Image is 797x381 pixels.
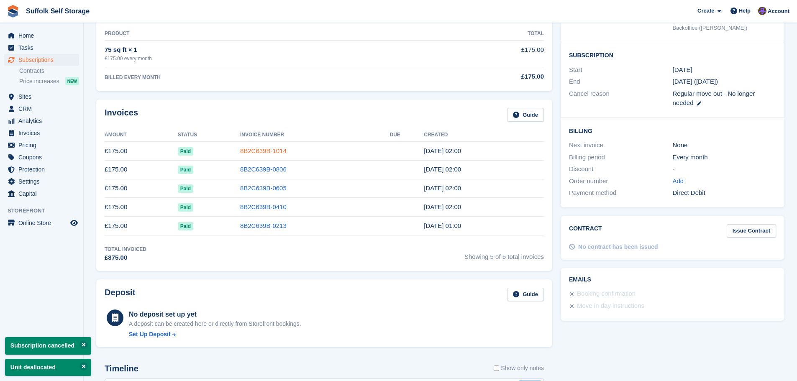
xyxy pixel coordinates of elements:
div: Order number [569,176,672,186]
a: menu [4,164,79,175]
div: £175.00 [418,72,544,82]
div: BILLED EVERY MONTH [105,74,418,81]
th: Due [390,128,424,142]
a: menu [4,127,79,139]
div: Backoffice ([PERSON_NAME]) [673,24,776,32]
span: Online Store [18,217,69,229]
a: 8B2C639B-0410 [240,203,287,210]
div: - [673,164,776,174]
a: menu [4,217,79,229]
a: Preview store [69,218,79,228]
td: £175.00 [105,160,178,179]
a: 8B2C639B-0605 [240,184,287,192]
div: No contract has been issued [578,243,658,251]
span: Paid [178,184,193,193]
th: Created [424,128,544,142]
a: Guide [507,288,544,302]
th: Total [418,27,544,41]
span: Regular move out - No longer needed [673,90,755,107]
th: Status [178,128,240,142]
a: Contracts [19,67,79,75]
a: menu [4,54,79,66]
span: [DATE] ([DATE]) [673,78,718,85]
a: Suffolk Self Storage [23,4,93,18]
h2: Emails [569,276,776,283]
label: Show only notes [494,364,544,373]
div: Cancel reason [569,89,672,108]
a: Guide [507,108,544,122]
span: Paid [178,222,193,230]
a: 8B2C639B-0213 [240,222,287,229]
a: Set Up Deposit [129,330,301,339]
span: Price increases [19,77,59,85]
a: menu [4,139,79,151]
h2: Contract [569,224,602,238]
a: menu [4,42,79,54]
img: Emma [758,7,766,15]
th: Invoice Number [240,128,390,142]
span: Protection [18,164,69,175]
div: Move in day instructions [577,301,644,311]
span: Paid [178,166,193,174]
div: Booked [569,15,672,32]
time: 2025-04-13 01:00:30 UTC [424,203,461,210]
span: Capital [18,188,69,199]
a: 8B2C639B-1014 [240,147,287,154]
input: Show only notes [494,364,499,373]
div: £175.00 every month [105,55,418,62]
div: No deposit set up yet [129,309,301,320]
a: menu [4,30,79,41]
div: £875.00 [105,253,146,263]
span: Invoices [18,127,69,139]
a: menu [4,151,79,163]
td: £175.00 [105,142,178,161]
img: stora-icon-8386f47178a22dfd0bd8f6a31ec36ba5ce8667c1dd55bd0f319d3a0aa187defe.svg [7,5,19,18]
a: Price increases NEW [19,77,79,86]
a: menu [4,115,79,127]
a: 8B2C639B-0806 [240,166,287,173]
time: 2025-05-13 01:00:52 UTC [424,184,461,192]
a: menu [4,91,79,102]
div: 75 sq ft × 1 [105,45,418,55]
div: NEW [65,77,79,85]
p: Subscription cancelled [5,337,91,354]
span: Pricing [18,139,69,151]
span: Storefront [8,207,83,215]
span: Account [768,7,789,15]
div: None [673,141,776,150]
a: Issue Contract [727,224,776,238]
div: End [569,77,672,87]
span: Paid [178,203,193,212]
div: Start [569,65,672,75]
p: A deposit can be created here or directly from Storefront bookings. [129,320,301,328]
span: CRM [18,103,69,115]
span: Showing 5 of 5 total invoices [464,245,544,263]
div: Every month [673,153,776,162]
h2: Subscription [569,51,776,59]
td: £175.00 [418,41,544,67]
a: Add [673,176,684,186]
span: Sites [18,91,69,102]
span: Settings [18,176,69,187]
div: Discount [569,164,672,174]
th: Amount [105,128,178,142]
div: Billing period [569,153,672,162]
span: Tasks [18,42,69,54]
span: Help [739,7,751,15]
td: £175.00 [105,198,178,217]
a: menu [4,188,79,199]
time: 2025-07-13 01:00:43 UTC [424,147,461,154]
div: Booking confirmation [577,289,636,299]
h2: Deposit [105,288,135,302]
div: Payment method [569,188,672,198]
td: £175.00 [105,217,178,235]
span: Coupons [18,151,69,163]
span: Paid [178,147,193,156]
td: £175.00 [105,179,178,198]
h2: Timeline [105,364,138,373]
span: Create [697,7,714,15]
h2: Billing [569,126,776,135]
time: 2025-03-13 01:00:00 UTC [673,65,692,75]
a: menu [4,103,79,115]
p: Unit deallocated [5,359,91,376]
